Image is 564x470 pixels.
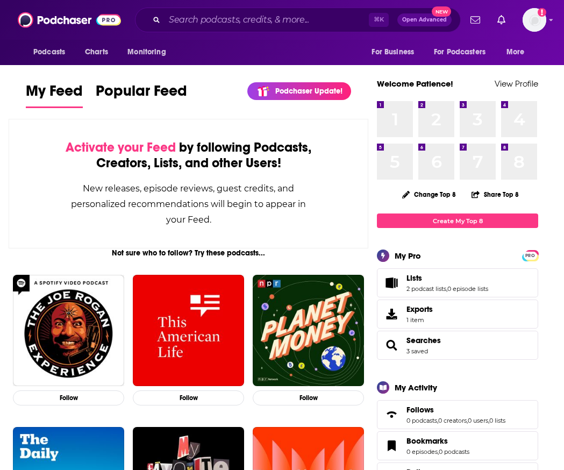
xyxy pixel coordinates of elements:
[381,407,402,422] a: Follows
[127,45,166,60] span: Monitoring
[402,17,447,23] span: Open Advanced
[26,82,83,108] a: My Feed
[447,285,488,293] a: 0 episode lists
[26,82,83,106] span: My Feed
[26,42,79,62] button: open menu
[364,42,427,62] button: open menu
[33,45,65,60] span: Podcasts
[439,448,469,455] a: 0 podcasts
[406,347,428,355] a: 3 saved
[253,390,364,406] button: Follow
[9,248,368,258] div: Not sure who to follow? Try these podcasts...
[406,417,437,424] a: 0 podcasts
[395,382,437,393] div: My Activity
[468,417,488,424] a: 0 users
[467,417,468,424] span: ,
[438,448,439,455] span: ,
[406,436,469,446] a: Bookmarks
[493,11,510,29] a: Show notifications dropdown
[406,304,433,314] span: Exports
[406,285,446,293] a: 2 podcast lists
[438,417,467,424] a: 0 creators
[523,8,546,32] button: Show profile menu
[66,139,176,155] span: Activate your Feed
[406,436,448,446] span: Bookmarks
[406,316,433,324] span: 1 item
[377,431,538,460] span: Bookmarks
[495,79,538,89] a: View Profile
[446,285,447,293] span: ,
[523,8,546,32] span: Logged in as patiencebaldacci
[13,275,124,386] img: The Joe Rogan Experience
[524,251,537,259] a: PRO
[372,45,414,60] span: For Business
[381,338,402,353] a: Searches
[406,273,488,283] a: Lists
[85,45,108,60] span: Charts
[63,181,314,227] div: New releases, episode reviews, guest credits, and personalized recommendations will begin to appe...
[275,87,342,96] p: Podchaser Update!
[165,11,369,29] input: Search podcasts, credits, & more...
[120,42,180,62] button: open menu
[506,45,525,60] span: More
[427,42,501,62] button: open menu
[524,252,537,260] span: PRO
[381,275,402,290] a: Lists
[133,275,244,386] img: This American Life
[489,417,505,424] a: 0 lists
[133,390,244,406] button: Follow
[538,8,546,17] svg: Add a profile image
[78,42,115,62] a: Charts
[381,307,402,322] span: Exports
[471,184,519,205] button: Share Top 8
[377,268,538,297] span: Lists
[377,79,453,89] a: Welcome Patience!
[466,11,484,29] a: Show notifications dropdown
[13,390,124,406] button: Follow
[377,331,538,360] span: Searches
[437,417,438,424] span: ,
[406,405,434,415] span: Follows
[397,13,452,26] button: Open AdvancedNew
[396,188,462,201] button: Change Top 8
[381,438,402,453] a: Bookmarks
[369,13,389,27] span: ⌘ K
[488,417,489,424] span: ,
[395,251,421,261] div: My Pro
[406,448,438,455] a: 0 episodes
[499,42,538,62] button: open menu
[406,336,441,345] a: Searches
[377,400,538,429] span: Follows
[377,300,538,329] a: Exports
[96,82,187,108] a: Popular Feed
[406,273,422,283] span: Lists
[523,8,546,32] img: User Profile
[377,213,538,228] a: Create My Top 8
[406,405,505,415] a: Follows
[63,140,314,171] div: by following Podcasts, Creators, Lists, and other Users!
[434,45,486,60] span: For Podcasters
[135,8,461,32] div: Search podcasts, credits, & more...
[96,82,187,106] span: Popular Feed
[18,10,121,30] img: Podchaser - Follow, Share and Rate Podcasts
[253,275,364,386] img: Planet Money
[432,6,451,17] span: New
